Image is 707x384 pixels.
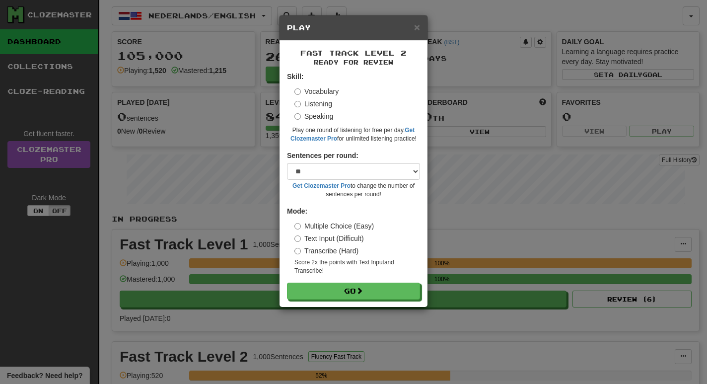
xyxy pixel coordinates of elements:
[294,233,364,243] label: Text Input (Difficult)
[294,113,301,120] input: Speaking
[287,126,420,143] small: Play one round of listening for free per day. for unlimited listening practice!
[287,73,303,80] strong: Skill:
[287,182,420,199] small: to change the number of sentences per round!
[287,23,420,33] h5: Play
[287,283,420,300] button: Go
[294,223,301,230] input: Multiple Choice (Easy)
[294,235,301,242] input: Text Input (Difficult)
[294,221,374,231] label: Multiple Choice (Easy)
[294,101,301,107] input: Listening
[287,207,307,215] strong: Mode:
[300,49,407,57] span: Fast Track Level 2
[414,22,420,32] button: Close
[294,99,332,109] label: Listening
[294,248,301,254] input: Transcribe (Hard)
[294,258,420,275] small: Score 2x the points with Text Input and Transcribe !
[287,151,358,160] label: Sentences per round:
[414,21,420,33] span: ×
[294,88,301,95] input: Vocabulary
[294,111,333,121] label: Speaking
[294,86,339,96] label: Vocabulary
[294,246,358,256] label: Transcribe (Hard)
[287,58,420,67] small: Ready for Review
[292,182,351,189] a: Get Clozemaster Pro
